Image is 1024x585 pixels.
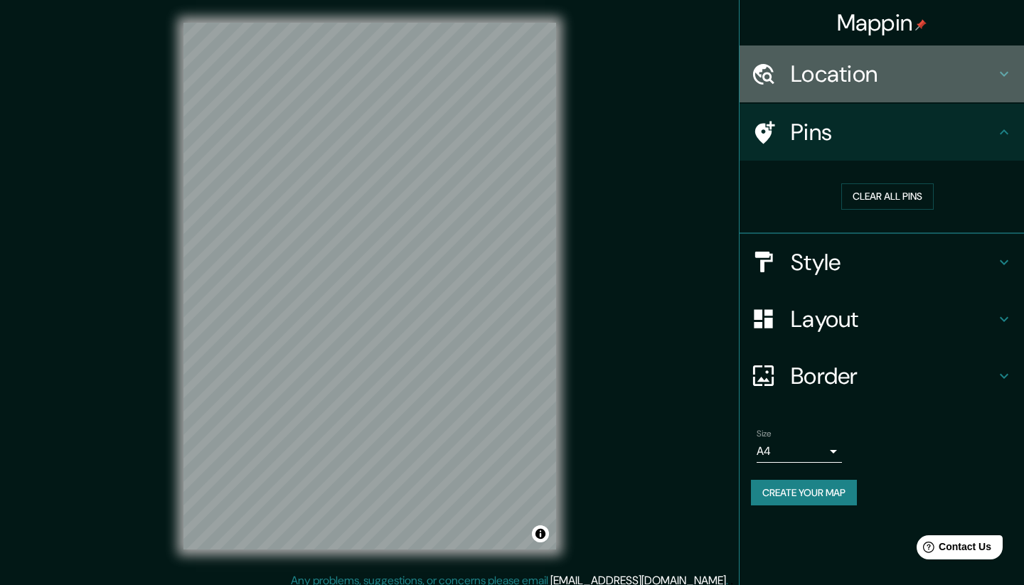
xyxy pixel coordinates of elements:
[740,348,1024,404] div: Border
[791,305,996,333] h4: Layout
[751,480,857,506] button: Create your map
[841,183,934,210] button: Clear all pins
[837,9,927,37] h4: Mappin
[757,440,842,463] div: A4
[532,525,549,542] button: Toggle attribution
[915,19,927,31] img: pin-icon.png
[897,530,1008,569] iframe: Help widget launcher
[740,234,1024,291] div: Style
[183,23,556,549] canvas: Map
[740,45,1024,102] div: Location
[791,60,996,88] h4: Location
[740,104,1024,161] div: Pins
[791,118,996,146] h4: Pins
[791,248,996,277] h4: Style
[791,362,996,390] h4: Border
[740,291,1024,348] div: Layout
[757,427,772,439] label: Size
